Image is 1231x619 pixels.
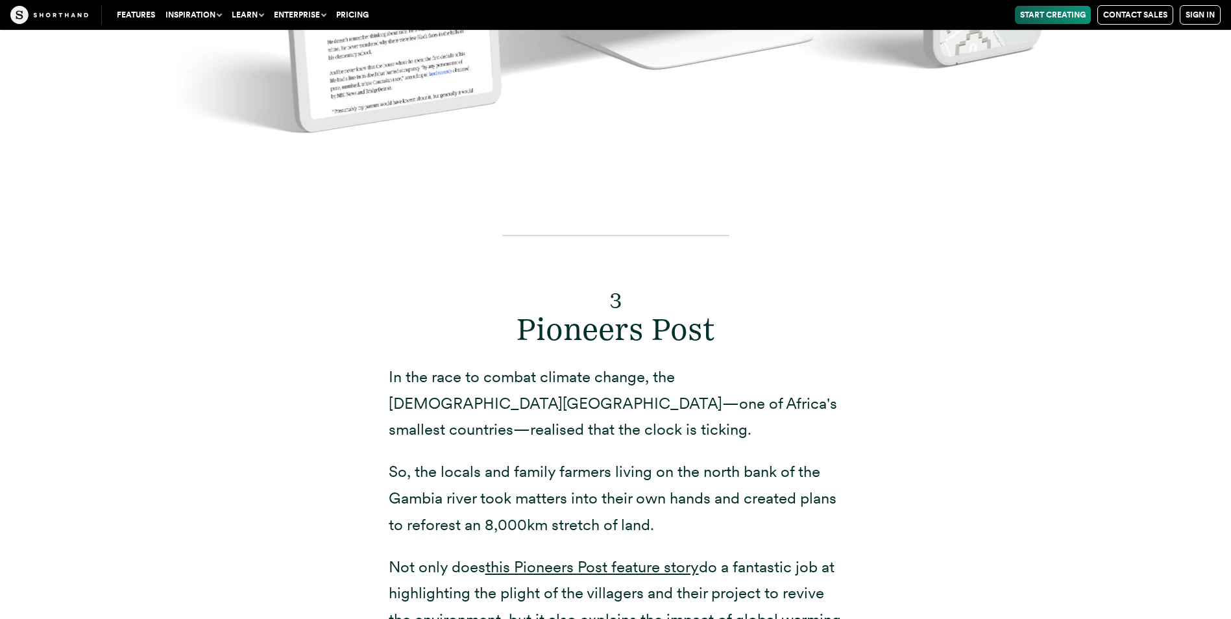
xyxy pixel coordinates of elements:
[1015,6,1091,24] a: Start Creating
[269,6,331,24] button: Enterprise
[1097,5,1173,25] a: Contact Sales
[389,274,843,348] h2: Pioneers Post
[112,6,160,24] a: Features
[389,459,843,538] p: So, the locals and family farmers living on the north bank of the Gambia river took matters into ...
[610,287,622,313] sub: 3
[10,6,88,24] img: The Craft
[226,6,269,24] button: Learn
[389,364,843,443] p: In the race to combat climate change, the [DEMOGRAPHIC_DATA][GEOGRAPHIC_DATA]—one of Africa's sma...
[485,557,699,576] a: this Pioneers Post feature story
[160,6,226,24] button: Inspiration
[1180,5,1221,25] a: Sign in
[331,6,374,24] a: Pricing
